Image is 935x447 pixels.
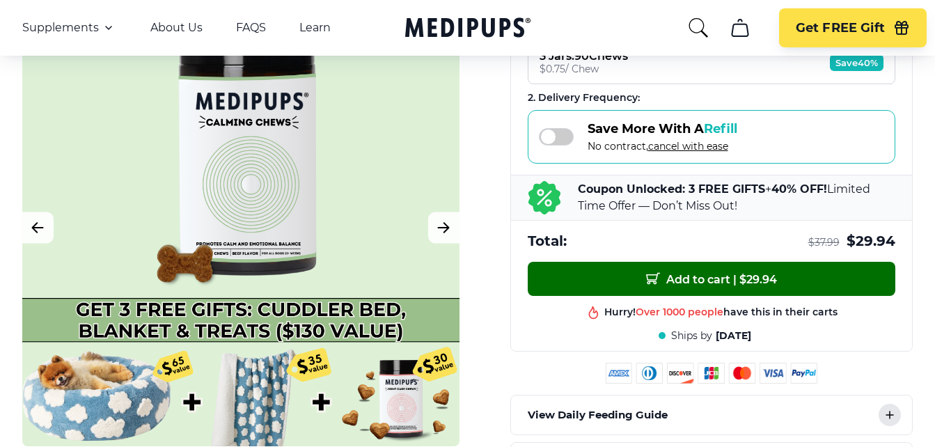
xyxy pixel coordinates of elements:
[606,363,817,384] img: payment methods
[704,121,737,136] span: Refill
[299,21,331,35] a: Learn
[588,140,737,152] span: No contract,
[796,20,885,36] span: Get FREE Gift
[671,329,712,343] span: Ships by
[528,40,895,84] button: Best Value3 Jars:90Chews$0.75/ ChewSave40%
[604,305,838,318] div: Hurry! have this in their carts
[540,63,628,75] div: $ 0.75 / Chew
[578,182,765,196] b: Coupon Unlocked: 3 FREE GIFTS
[648,140,728,152] span: cancel with ease
[528,232,567,251] span: Total:
[578,181,895,214] p: + Limited Time Offer — Don’t Miss Out!
[528,262,895,296] button: Add to cart | $29.94
[646,272,777,286] span: Add to cart | $ 29.94
[716,329,751,343] span: [DATE]
[528,91,640,104] span: 2 . Delivery Frequency:
[428,212,459,243] button: Next Image
[687,17,709,39] button: search
[636,305,723,317] span: Over 1000 people
[22,212,54,243] button: Previous Image
[528,407,668,423] p: View Daily Feeding Guide
[847,232,895,251] span: $ 29.94
[22,19,117,36] button: Supplements
[830,54,883,71] span: Save 40%
[540,49,628,63] div: 3 Jars : 90 Chews
[588,121,737,136] span: Save More With A
[808,236,840,249] span: $ 37.99
[771,182,827,196] b: 40% OFF!
[779,8,927,47] button: Get FREE Gift
[22,21,99,35] span: Supplements
[236,21,266,35] a: FAQS
[150,21,203,35] a: About Us
[405,15,531,43] a: Medipups
[723,11,757,45] button: cart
